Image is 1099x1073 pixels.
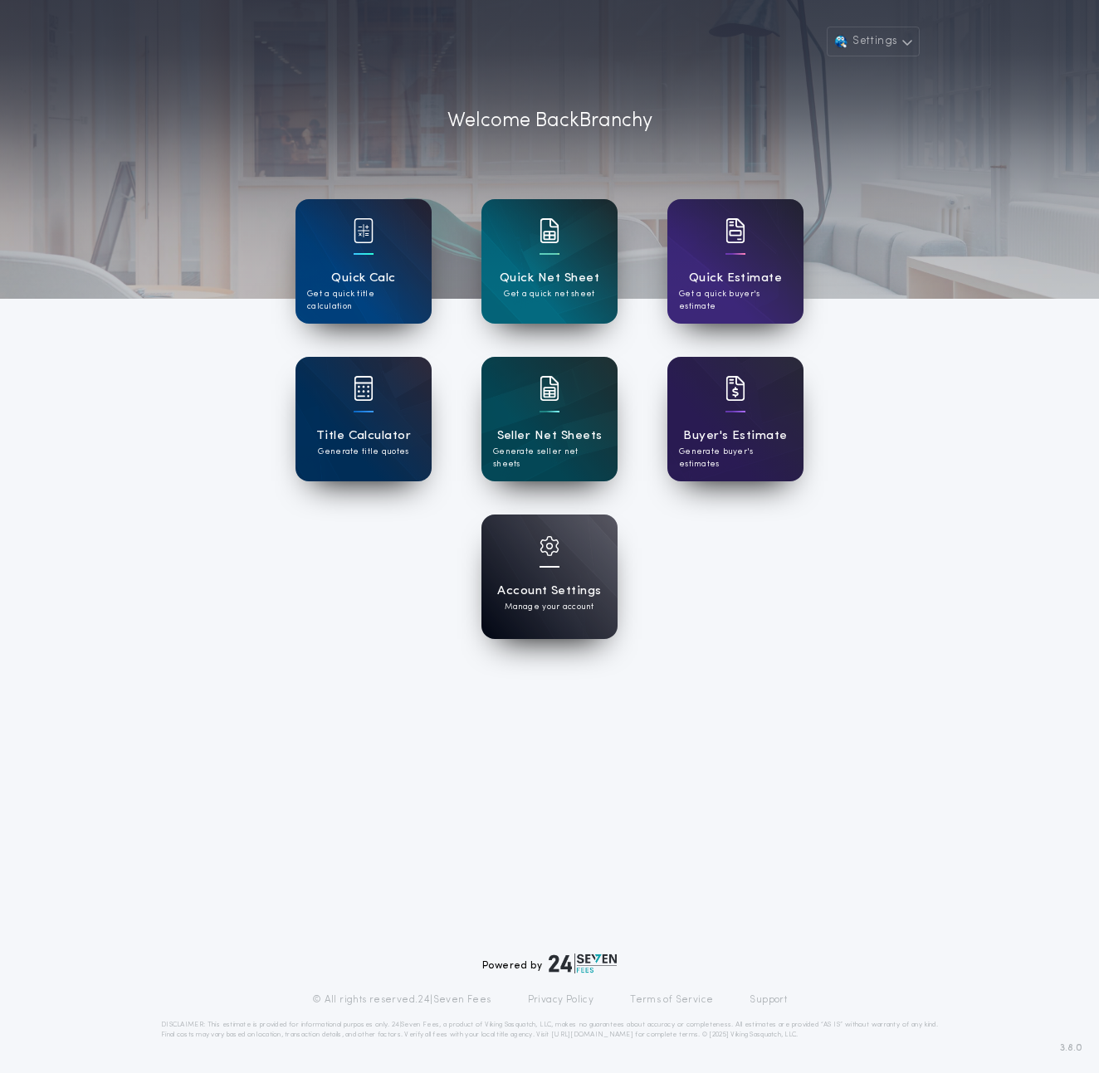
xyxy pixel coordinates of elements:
a: card iconQuick CalcGet a quick title calculation [296,199,432,324]
h1: Seller Net Sheets [497,427,603,446]
p: © All rights reserved. 24|Seven Fees [312,993,491,1007]
button: Settings [827,27,920,56]
p: Get a quick buyer's estimate [679,288,792,313]
h1: Quick Estimate [689,269,783,288]
p: Generate title quotes [318,446,408,458]
h1: Account Settings [497,582,601,601]
img: card icon [725,376,745,401]
h1: Quick Calc [331,269,396,288]
a: Terms of Service [630,993,713,1007]
div: Powered by [482,954,617,973]
a: card iconQuick EstimateGet a quick buyer's estimate [667,199,803,324]
a: Support [750,993,787,1007]
h1: Quick Net Sheet [500,269,599,288]
span: 3.8.0 [1060,1041,1082,1056]
a: card iconTitle CalculatorGenerate title quotes [296,357,432,481]
p: Generate buyer's estimates [679,446,792,471]
h1: Title Calculator [316,427,411,446]
a: card iconQuick Net SheetGet a quick net sheet [481,199,618,324]
p: Manage your account [505,601,593,613]
a: card iconAccount SettingsManage your account [481,515,618,639]
h1: Buyer's Estimate [683,427,787,446]
p: DISCLAIMER: This estimate is provided for informational purposes only. 24|Seven Fees, a product o... [161,1020,938,1040]
p: Generate seller net sheets [493,446,606,471]
img: user avatar [833,33,849,50]
img: card icon [540,376,559,401]
p: Get a quick net sheet [504,288,594,300]
p: Get a quick title calculation [307,288,420,313]
a: card iconBuyer's EstimateGenerate buyer's estimates [667,357,803,481]
img: card icon [540,218,559,243]
img: card icon [540,536,559,556]
img: logo [549,954,617,973]
img: card icon [354,218,374,243]
img: card icon [354,376,374,401]
p: Welcome Back Branchy [447,106,652,136]
a: card iconSeller Net SheetsGenerate seller net sheets [481,357,618,481]
img: card icon [725,218,745,243]
a: Privacy Policy [528,993,594,1007]
a: [URL][DOMAIN_NAME] [551,1032,633,1038]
